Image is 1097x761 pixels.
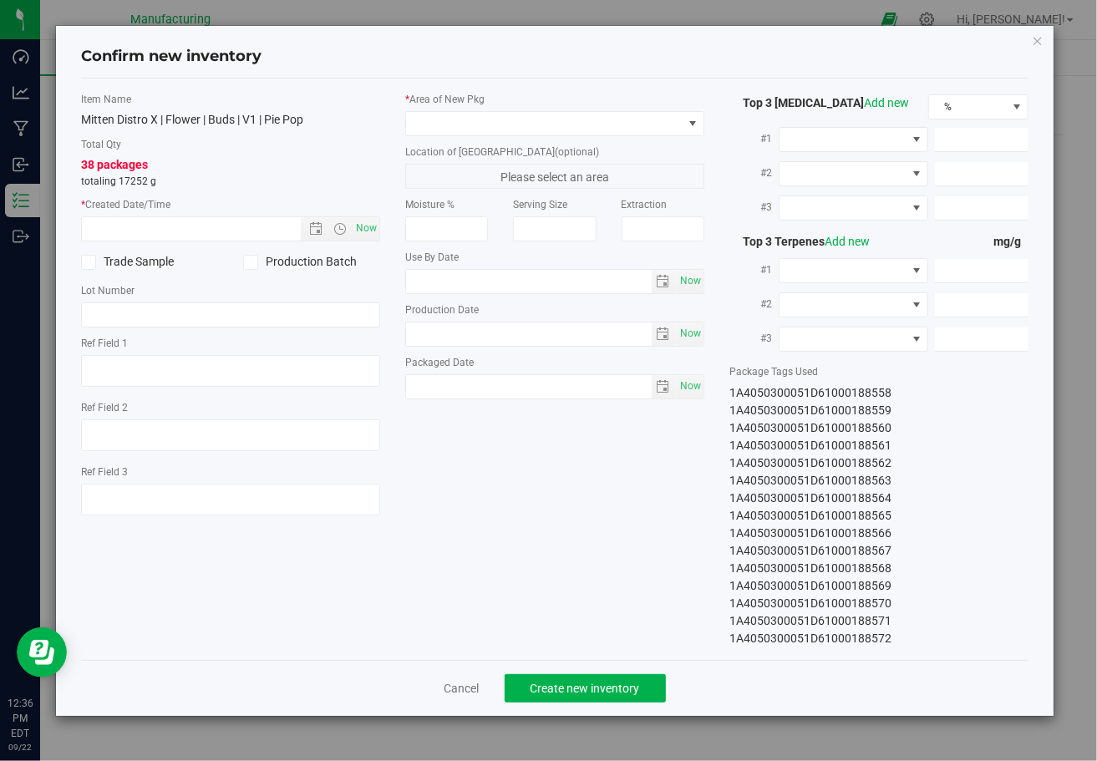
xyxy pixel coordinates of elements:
[405,250,704,265] label: Use By Date
[81,137,380,152] label: Total Qty
[779,195,928,221] span: NO DATA FOUND
[729,419,1028,437] div: 1A4050300051D61000188560
[729,192,780,222] label: #3
[81,283,380,298] label: Lot Number
[729,560,1028,577] div: 1A4050300051D61000188568
[81,464,380,479] label: Ref Field 3
[676,322,704,346] span: Set Current date
[405,302,704,317] label: Production Date
[81,174,380,189] p: totaling 17252 g
[729,490,1028,507] div: 1A4050300051D61000188564
[405,92,704,107] label: Area of New Pkg
[779,127,928,152] span: NO DATA FOUND
[994,235,1028,248] span: mg/g
[729,472,1028,490] div: 1A4050300051D61000188563
[405,355,704,370] label: Packaged Date
[779,292,928,317] span: NO DATA FOUND
[676,270,703,293] span: select
[729,437,1028,454] div: 1A4050300051D61000188561
[729,364,1028,379] label: Package Tags Used
[405,145,704,160] label: Location of [GEOGRAPHIC_DATA]
[652,270,676,293] span: select
[405,197,488,212] label: Moisture %
[729,323,780,353] label: #3
[17,627,67,677] iframe: Resource center
[676,322,703,346] span: select
[652,375,676,398] span: select
[729,577,1028,595] div: 1A4050300051D61000188569
[513,197,596,212] label: Serving Size
[729,525,1028,542] div: 1A4050300051D61000188566
[729,124,780,154] label: #1
[405,164,704,189] span: Please select an area
[729,96,909,109] span: Top 3 [MEDICAL_DATA]
[81,197,380,212] label: Created Date/Time
[729,454,1028,472] div: 1A4050300051D61000188562
[353,216,381,241] span: Set Current date
[864,96,909,109] a: Add new
[243,253,380,271] label: Production Batch
[729,507,1028,525] div: 1A4050300051D61000188565
[81,46,262,68] h4: Confirm new inventory
[81,336,380,351] label: Ref Field 1
[676,374,704,398] span: Set Current date
[729,255,780,285] label: #1
[779,327,928,352] span: NO DATA FOUND
[302,222,330,236] span: Open the date view
[676,269,704,293] span: Set Current date
[729,402,1028,419] div: 1A4050300051D61000188559
[444,680,480,697] a: Cancel
[779,258,928,283] span: NO DATA FOUND
[729,235,870,248] span: Top 3 Terpenes
[929,95,1006,119] span: %
[81,253,218,271] label: Trade Sample
[729,289,780,319] label: #2
[652,322,676,346] span: select
[81,92,380,107] label: Item Name
[81,400,380,415] label: Ref Field 2
[555,146,599,158] span: (optional)
[81,111,380,129] div: Mitten Distro X | Flower | Buds | V1 | Pie Pop
[729,595,1028,612] div: 1A4050300051D61000188570
[729,630,1028,647] div: 1A4050300051D61000188572
[825,235,870,248] a: Add new
[531,682,640,695] span: Create new inventory
[676,375,703,398] span: select
[729,542,1028,560] div: 1A4050300051D61000188567
[326,222,354,236] span: Open the time view
[505,674,666,703] button: Create new inventory
[729,384,1028,402] div: 1A4050300051D61000188558
[81,158,148,171] span: 38 packages
[622,197,704,212] label: Extraction
[779,161,928,186] span: NO DATA FOUND
[729,612,1028,630] div: 1A4050300051D61000188571
[729,158,780,188] label: #2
